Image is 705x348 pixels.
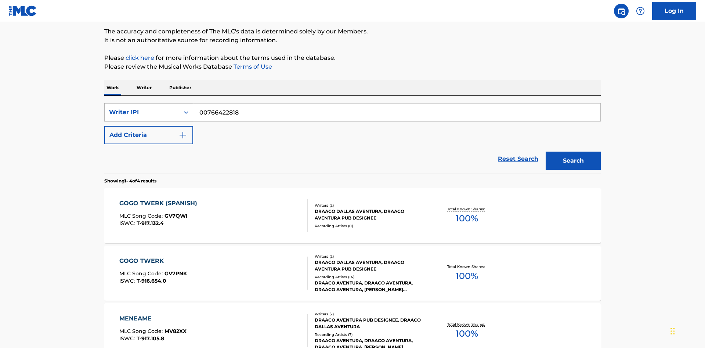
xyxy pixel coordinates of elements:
button: Add Criteria [104,126,193,144]
button: Search [546,152,601,170]
div: Writers ( 2 ) [315,254,426,259]
p: Showing 1 - 4 of 4 results [104,178,156,184]
div: DRAACO AVENTURA, DRAACO AVENTURA, DRAACO AVENTURA, [PERSON_NAME] AVENTURA, DRAACO AVENTURA [315,280,426,293]
div: Writers ( 2 ) [315,203,426,208]
img: search [617,7,626,15]
a: Reset Search [494,151,542,167]
span: T-916.654.0 [137,278,166,284]
a: click here [126,54,154,61]
div: Writer IPI [109,108,175,117]
span: MLC Song Code : [119,270,164,277]
p: Total Known Shares: [447,206,487,212]
span: ISWC : [119,220,137,226]
a: Public Search [614,4,629,18]
span: GV7QWI [164,213,188,219]
div: Recording Artists ( 14 ) [315,274,426,280]
img: MLC Logo [9,6,37,16]
p: Writer [134,80,154,95]
p: Work [104,80,121,95]
form: Search Form [104,103,601,174]
p: It is not an authoritative source for recording information. [104,36,601,45]
div: MENEAME [119,314,187,323]
a: GOGO TWERK (SPANISH)MLC Song Code:GV7QWIISWC:T-917.132.4Writers (2)DRAACO DALLAS AVENTURA, DRAACO... [104,188,601,243]
span: 100 % [456,212,478,225]
span: ISWC : [119,278,137,284]
div: Recording Artists ( 7 ) [315,332,426,337]
span: MLC Song Code : [119,213,164,219]
span: MLC Song Code : [119,328,164,334]
div: GOGO TWERK [119,257,187,265]
a: GOGO TWERKMLC Song Code:GV7PNKISWC:T-916.654.0Writers (2)DRAACO DALLAS AVENTURA, DRAACO AVENTURA ... [104,246,601,301]
img: help [636,7,645,15]
iframe: Chat Widget [668,313,705,348]
span: GV7PNK [164,270,187,277]
img: 9d2ae6d4665cec9f34b9.svg [178,131,187,139]
div: Recording Artists ( 0 ) [315,223,426,229]
span: T-917.132.4 [137,220,164,226]
p: The accuracy and completeness of The MLC's data is determined solely by our Members. [104,27,601,36]
div: GOGO TWERK (SPANISH) [119,199,201,208]
div: Drag [670,320,675,342]
div: Help [633,4,648,18]
span: 100 % [456,327,478,340]
span: 100 % [456,269,478,283]
p: Total Known Shares: [447,322,487,327]
p: Total Known Shares: [447,264,487,269]
div: DRAACO DALLAS AVENTURA, DRAACO AVENTURA PUB DESIGNEE [315,208,426,221]
div: DRAACO DALLAS AVENTURA, DRAACO AVENTURA PUB DESIGNEE [315,259,426,272]
p: Publisher [167,80,194,95]
span: T-917.105.8 [137,335,164,342]
div: DRAACO AVENTURA PUB DESIGNEE, DRAACO DALLAS AVENTURA [315,317,426,330]
a: Terms of Use [232,63,272,70]
p: Please for more information about the terms used in the database. [104,54,601,62]
p: Please review the Musical Works Database [104,62,601,71]
span: ISWC : [119,335,137,342]
span: MV82XX [164,328,187,334]
a: Log In [652,2,696,20]
div: Writers ( 2 ) [315,311,426,317]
